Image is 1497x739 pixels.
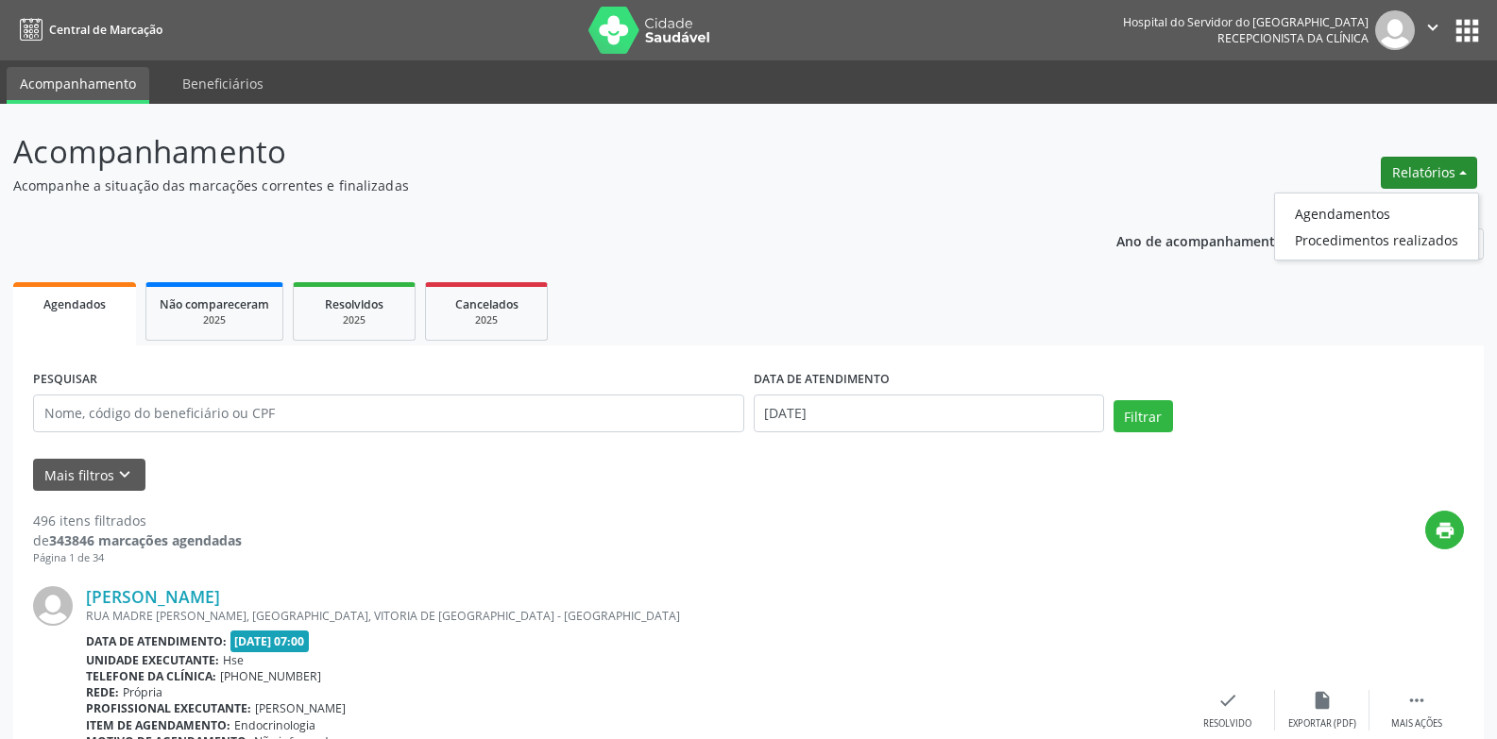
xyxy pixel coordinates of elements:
b: Rede: [86,684,119,700]
i: keyboard_arrow_down [114,464,135,485]
div: Hospital do Servidor do [GEOGRAPHIC_DATA] [1123,14,1369,30]
label: DATA DE ATENDIMENTO [754,365,890,395]
span: Própria [123,684,162,700]
div: Página 1 de 34 [33,550,242,566]
button: Relatórios [1381,157,1477,189]
div: RUA MADRE [PERSON_NAME], [GEOGRAPHIC_DATA], VITORIA DE [GEOGRAPHIC_DATA] - [GEOGRAPHIC_DATA] [86,608,1181,624]
div: Mais ações [1391,717,1442,731]
input: Selecione um intervalo [754,395,1104,432]
button: Mais filtroskeyboard_arrow_down [33,459,145,492]
div: Resolvido [1203,717,1251,731]
b: Profissional executante: [86,700,251,716]
button: Filtrar [1114,400,1173,432]
img: img [1375,10,1415,50]
p: Acompanhe a situação das marcações correntes e finalizadas [13,176,1043,195]
i:  [1422,17,1443,38]
button: apps [1451,14,1484,47]
span: [PHONE_NUMBER] [220,668,321,684]
a: [PERSON_NAME] [86,586,220,607]
span: [PERSON_NAME] [255,700,346,716]
span: Agendados [43,296,106,312]
label: PESQUISAR [33,365,97,395]
ul: Relatórios [1274,193,1479,260]
input: Nome, código do beneficiário ou CPF [33,395,744,432]
span: Resolvidos [325,296,383,312]
a: Acompanhamento [7,67,149,104]
span: Hse [223,652,244,668]
div: de [33,530,242,550]
div: 2025 [160,313,269,328]
p: Ano de acompanhamento [1116,228,1284,252]
div: 496 itens filtrados [33,511,242,530]
span: Cancelados [455,296,519,312]
span: Recepcionista da clínica [1217,30,1369,46]
p: Acompanhamento [13,128,1043,176]
div: Exportar (PDF) [1288,717,1356,731]
b: Item de agendamento: [86,717,230,733]
span: Não compareceram [160,296,269,312]
span: Central de Marcação [49,22,162,38]
b: Telefone da clínica: [86,668,216,684]
span: Endocrinologia [234,717,315,733]
a: Beneficiários [169,67,277,100]
div: 2025 [307,313,401,328]
strong: 343846 marcações agendadas [49,531,242,549]
b: Unidade executante: [86,652,219,668]
i:  [1406,690,1427,711]
a: Agendamentos [1275,200,1478,227]
img: img [33,586,73,626]
button: print [1425,511,1464,549]
a: Procedimentos realizados [1275,227,1478,253]
span: [DATE] 07:00 [230,630,310,652]
a: Central de Marcação [13,14,162,45]
i: print [1435,520,1455,541]
b: Data de atendimento: [86,633,227,649]
i: insert_drive_file [1312,690,1333,711]
button:  [1415,10,1451,50]
div: 2025 [439,313,534,328]
i: check [1217,690,1238,711]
